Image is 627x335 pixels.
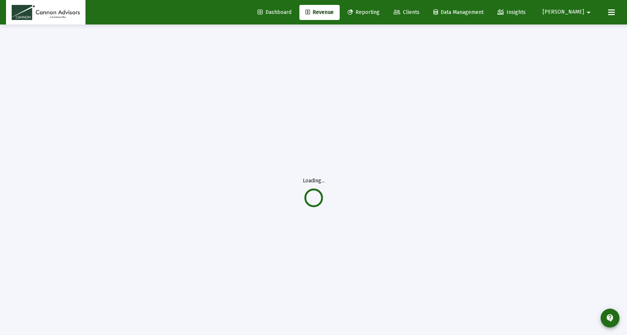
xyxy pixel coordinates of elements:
button: [PERSON_NAME] [534,5,602,20]
a: Insights [491,5,532,20]
span: Revenue [305,9,334,15]
span: Reporting [348,9,380,15]
mat-icon: arrow_drop_down [584,5,593,20]
a: Clients [387,5,426,20]
span: Data Management [433,9,484,15]
a: Data Management [427,5,490,20]
span: Clients [394,9,420,15]
mat-icon: contact_support [606,314,615,323]
span: [PERSON_NAME] [543,9,584,15]
a: Reporting [342,5,386,20]
a: Revenue [299,5,340,20]
span: Insights [497,9,526,15]
span: Dashboard [258,9,291,15]
img: Dashboard [12,5,80,20]
a: Dashboard [252,5,297,20]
